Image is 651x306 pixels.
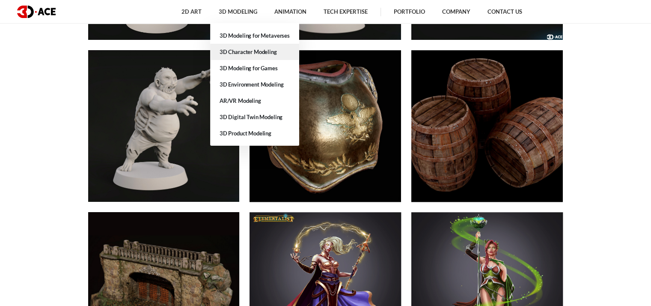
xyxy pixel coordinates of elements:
[210,93,299,109] a: AR/VR Modeling
[210,125,299,141] a: 3D Product Modeling
[210,109,299,125] a: 3D Digital Twin Modeling
[244,45,406,207] a: Ancient Armor
[83,45,245,207] a: Thrall 3D miniature
[210,76,299,93] a: 3D Environment Modeling
[210,44,299,60] a: 3D Character Modeling
[17,6,56,18] img: logo dark
[210,27,299,44] a: 3D Modeling for Metaverses
[406,45,568,207] a: Barrel
[210,60,299,76] a: 3D Modeling for Games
